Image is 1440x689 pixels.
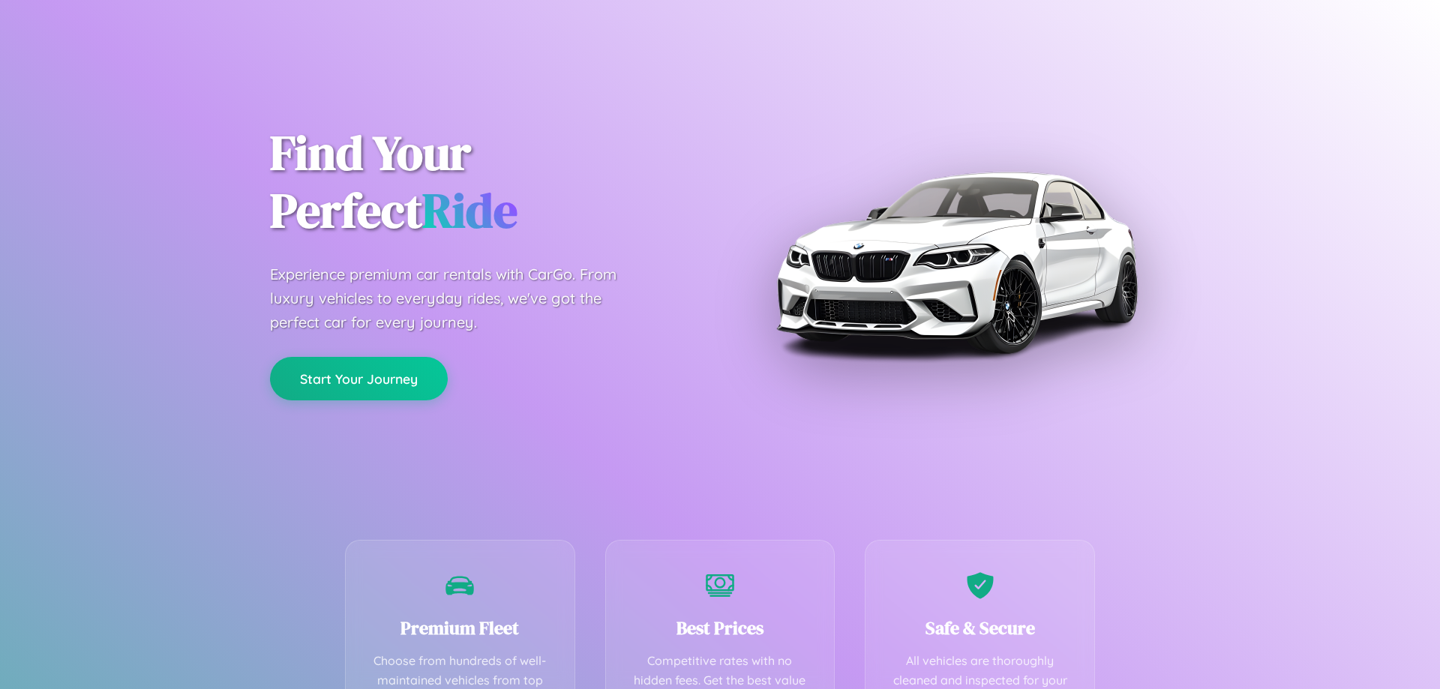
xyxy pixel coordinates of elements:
[270,357,448,400] button: Start Your Journey
[368,616,552,640] h3: Premium Fleet
[270,262,645,334] p: Experience premium car rentals with CarGo. From luxury vehicles to everyday rides, we've got the ...
[422,178,517,243] span: Ride
[628,616,812,640] h3: Best Prices
[270,124,697,240] h1: Find Your Perfect
[769,75,1144,450] img: Premium BMW car rental vehicle
[888,616,1072,640] h3: Safe & Secure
